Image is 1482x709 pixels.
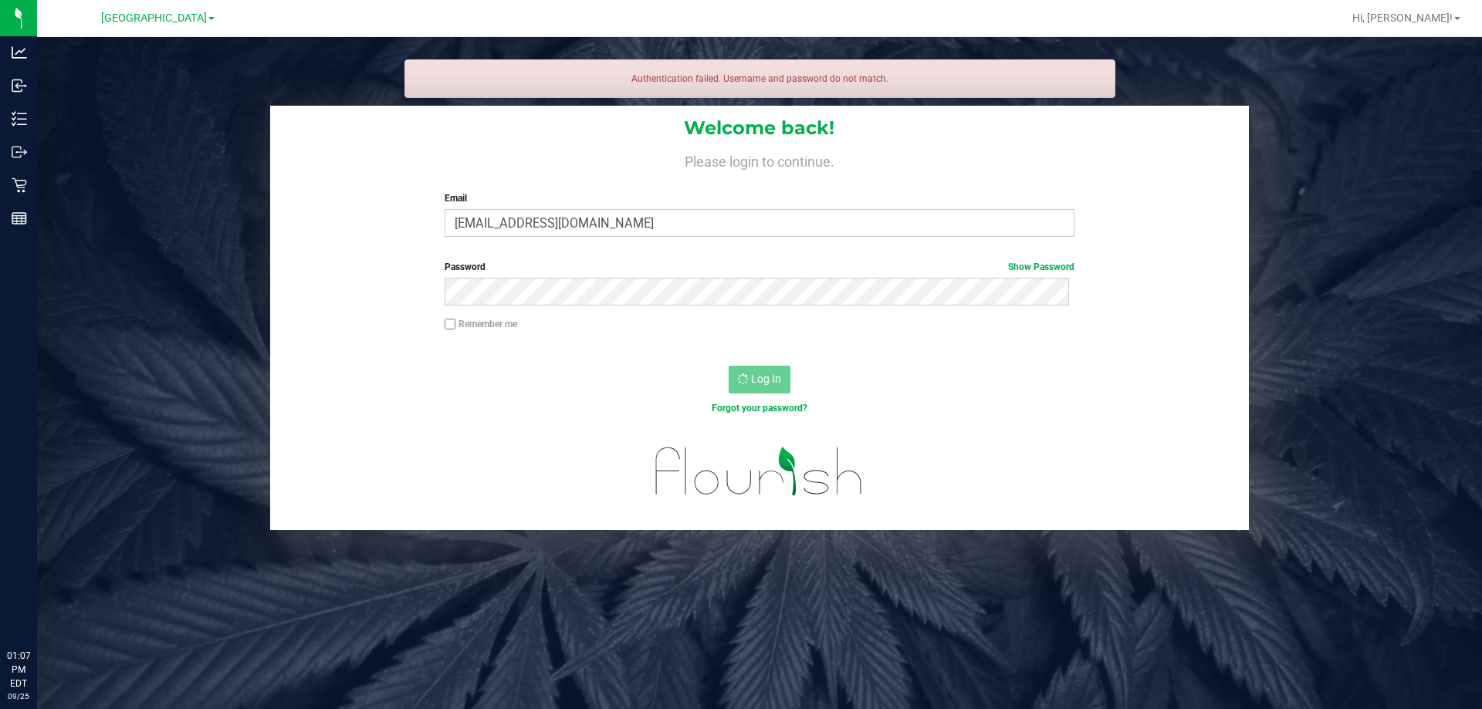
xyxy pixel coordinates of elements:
[12,78,27,93] inline-svg: Inbound
[7,649,30,690] p: 01:07 PM EDT
[12,144,27,160] inline-svg: Outbound
[729,366,790,393] button: Log In
[751,373,781,385] span: Log In
[637,432,881,511] img: flourish_logo.svg
[12,111,27,127] inline-svg: Inventory
[445,191,1074,205] label: Email
[445,317,517,331] label: Remember me
[101,12,207,25] span: [GEOGRAPHIC_DATA]
[445,319,455,329] input: Remember me
[1352,12,1453,24] span: Hi, [PERSON_NAME]!
[7,690,30,702] p: 09/25
[12,177,27,193] inline-svg: Retail
[12,45,27,60] inline-svg: Analytics
[12,211,27,226] inline-svg: Reports
[404,59,1115,98] div: Authentication failed. Username and password do not match.
[270,151,1249,170] h4: Please login to continue.
[1008,262,1074,272] a: Show Password
[712,403,807,414] a: Forgot your password?
[445,262,486,272] span: Password
[270,118,1249,138] h1: Welcome back!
